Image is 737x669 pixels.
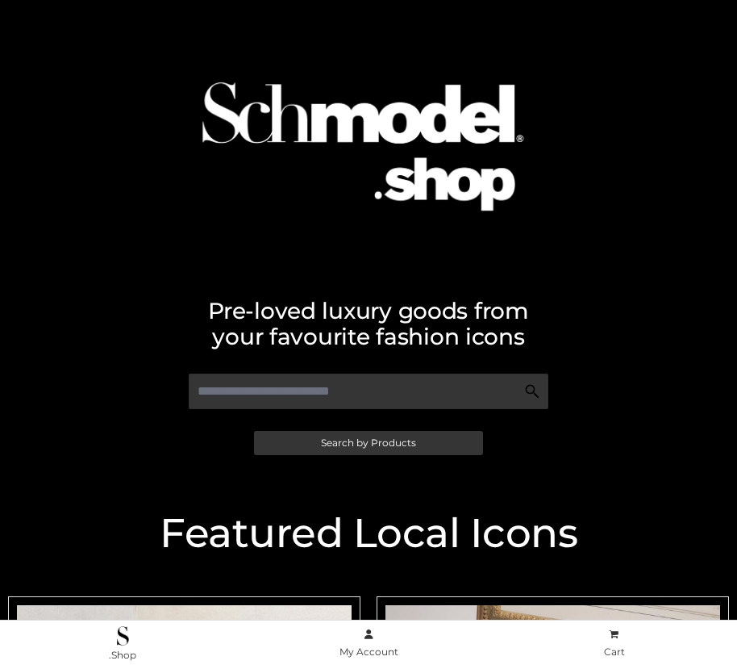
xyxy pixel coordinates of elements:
[109,649,136,661] span: .Shop
[604,646,625,658] span: Cart
[321,438,416,448] span: Search by Products
[491,625,737,662] a: Cart
[246,625,492,662] a: My Account
[8,298,729,349] h2: Pre-loved luxury goods from your favourite fashion icons
[254,431,483,455] a: Search by Products
[339,646,398,658] span: My Account
[524,383,540,399] img: Search Icon
[117,626,129,646] img: .Shop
